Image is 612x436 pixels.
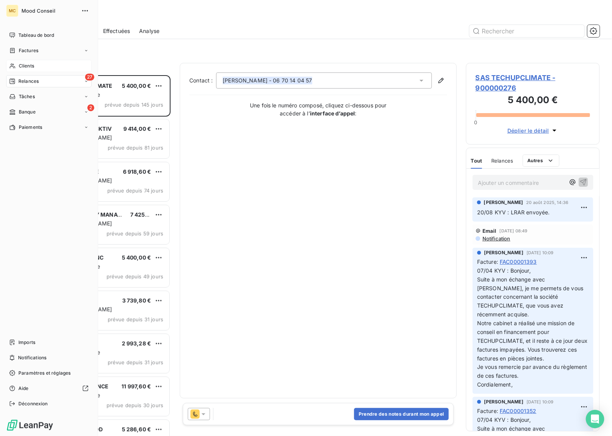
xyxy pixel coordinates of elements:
[139,27,159,35] span: Analyse
[103,27,130,35] span: Effectuées
[18,385,29,392] span: Aide
[527,250,554,255] span: [DATE] 10:09
[122,297,151,304] span: 3 739,80 €
[18,32,54,39] span: Tableau de bord
[523,155,560,167] button: Autres
[108,316,163,322] span: prévue depuis 31 jours
[500,258,537,266] span: FAC00001393
[6,5,18,17] div: MC
[19,47,38,54] span: Factures
[527,400,554,404] span: [DATE] 10:09
[586,410,604,428] div: Open Intercom Messenger
[500,229,528,233] span: [DATE] 08:49
[6,121,92,133] a: Paiements
[476,93,590,109] h3: 5 400,00 €
[107,273,163,280] span: prévue depuis 49 jours
[477,276,585,318] span: Suite à mon échange avec [PERSON_NAME], je me permets de vous contacter concernant la société TEC...
[107,188,163,194] span: prévue depuis 74 jours
[107,230,163,237] span: prévue depuis 59 jours
[122,340,151,347] span: 2 993,28 €
[482,228,497,234] span: Email
[477,416,531,423] span: 07/04 KYV : Bonjour,
[123,125,151,132] span: 9 414,00 €
[474,119,477,125] span: 0
[477,258,498,266] span: Facture :
[21,8,77,14] span: Mood Conseil
[6,90,92,103] a: Tâches
[18,370,71,377] span: Paramètres et réglages
[189,77,216,84] label: Contact :
[18,78,39,85] span: Relances
[491,158,513,164] span: Relances
[6,419,54,431] img: Logo LeanPay
[19,93,35,100] span: Tâches
[223,77,267,84] span: [PERSON_NAME]
[122,254,151,261] span: 5 400,00 €
[500,407,537,415] span: FAC00001352
[476,72,590,93] span: SAS TECHUPCLIMATE - 900000276
[469,25,584,37] input: Rechercher
[477,267,531,274] span: 07/04 KYV : Bonjour,
[310,110,355,117] strong: interface d’appel
[6,29,92,41] a: Tableau de bord
[54,211,151,218] span: SAS MY ENERGY MANAGER (MYEM)
[6,336,92,349] a: Imports
[477,320,589,362] span: Notre cabinet a réalisé une mission de conseil en financement pour TECHUPCLIMATE, et il reste à c...
[19,109,36,115] span: Banque
[18,400,48,407] span: Déconnexion
[108,359,163,365] span: prévue depuis 31 jours
[354,408,449,420] button: Prendre des notes durant mon appel
[6,367,92,379] a: Paramètres et réglages
[18,339,35,346] span: Imports
[477,407,498,415] span: Facture :
[105,102,163,108] span: prévue depuis 145 jours
[507,127,549,135] span: Déplier le détail
[130,211,159,218] span: 7 425,90 €
[123,168,151,175] span: 6 918,60 €
[6,75,92,87] a: 27Relances
[121,383,151,390] span: 11 997,60 €
[85,74,94,81] span: 27
[482,235,510,242] span: Notification
[87,104,94,111] span: 2
[477,364,589,379] span: Je vous remercie par avance du règlement de ces factures.
[6,60,92,72] a: Clients
[6,44,92,57] a: Factures
[484,398,523,405] span: [PERSON_NAME]
[19,124,42,131] span: Paiements
[223,77,312,84] div: - 06 70 14 04 57
[18,354,46,361] span: Notifications
[484,249,523,256] span: [PERSON_NAME]
[108,145,163,151] span: prévue depuis 81 jours
[19,63,34,69] span: Clients
[122,82,151,89] span: 5 400,00 €
[477,209,550,216] span: 20/08 KYV : LRAR envoyée.
[242,101,395,117] p: Une fois le numéro composé, cliquez ci-dessous pour accéder à l’ :
[471,158,482,164] span: Tout
[505,126,561,135] button: Déplier le détail
[122,426,151,433] span: 5 286,60 €
[107,402,163,408] span: prévue depuis 30 jours
[527,200,569,205] span: 20 août 2025, 14:36
[477,381,513,388] span: Cordialement,
[6,106,92,118] a: 2Banque
[6,382,92,395] a: Aide
[484,199,523,206] span: [PERSON_NAME]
